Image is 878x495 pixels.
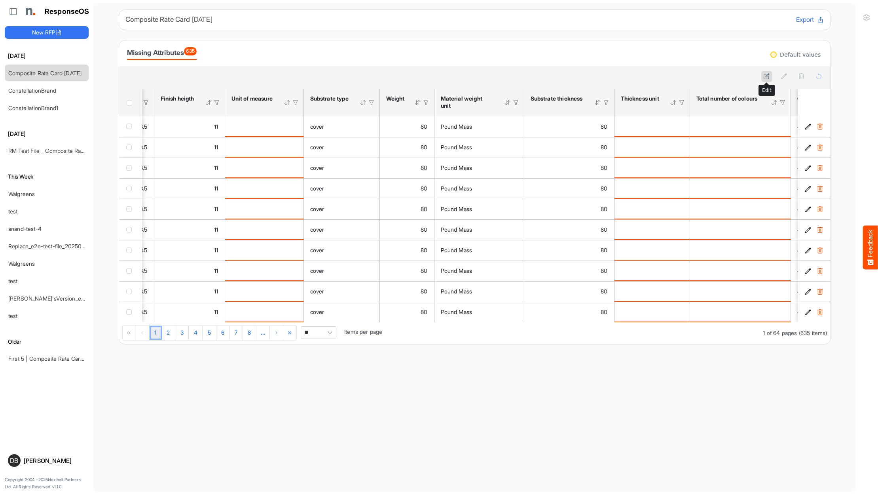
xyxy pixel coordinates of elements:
[8,87,56,94] a: ConstellationBrand
[434,281,524,302] td: Pound Mass is template cell Column Header httpsnorthellcomontologiesmapping-rulesmaterialhasmater...
[8,312,18,319] a: test
[421,185,427,192] span: 80
[140,206,147,212] span: 8.5
[690,116,791,137] td: is template cell Column Header httpsnorthellcomontologiesmapping-rulesfeaturehastotalcolours
[797,185,806,192] span: 4/4
[142,99,150,106] div: Filter Icon
[184,47,196,55] span: 635
[5,51,89,60] h6: [DATE]
[601,247,607,253] span: 80
[797,164,806,171] span: 4/4
[140,267,147,274] span: 8.5
[119,116,142,137] td: checkbox
[804,205,812,213] button: Edit
[119,322,831,344] div: Pager Container
[816,143,824,151] button: Delete
[601,185,607,192] span: 80
[601,206,607,212] span: 80
[798,199,832,219] td: 6e3e9126-5495-48ce-b77d-93402f5897d3 is template cell Column Header
[119,89,142,116] th: Header checkbox
[531,95,584,102] div: Substrate thickness
[601,267,607,274] span: 80
[225,261,304,281] td: is template cell Column Header httpsnorthellcomontologiesmapping-rulesmeasurementhasunitofmeasure
[441,95,494,109] div: Material weight unit
[119,261,142,281] td: checkbox
[36,51,107,59] span: Tell us what you think
[524,240,614,261] td: 80 is template cell Column Header httpsnorthellcomontologiesmapping-rulesmaterialhassubstratemate...
[310,267,324,274] span: cover
[225,137,304,158] td: is template cell Column Header httpsnorthellcomontologiesmapping-rulesmeasurementhasunitofmeasure
[380,158,434,178] td: 80 is template cell Column Header httpsnorthellcomontologiesmapping-rulesmaterialhasmaterialweight
[763,329,797,336] span: 1 of 64 pages
[380,302,434,322] td: 80 is template cell Column Header httpsnorthellcomontologiesmapping-rulesmaterialhasmaterialweight
[58,16,82,36] span: 
[214,288,218,295] span: 11
[304,116,380,137] td: cover is template cell Column Header httpsnorthellcomontologiesmapping-rulesmaterialhassubstratem...
[175,326,189,340] a: Page 3 of 64 Pages
[603,99,610,106] div: Filter Icon
[5,26,89,39] button: New RFP
[270,326,283,340] div: Go to next page
[214,206,218,212] span: 11
[614,240,690,261] td: is template cell Column Header httpsnorthellcomontologiesmapping-rulesmaterialhasmaterialthicknes...
[816,226,824,234] button: Delete
[140,164,147,171] span: 8.5
[421,206,427,212] span: 80
[797,308,806,315] span: 4/4
[434,158,524,178] td: Pound Mass is template cell Column Header httpsnorthellcomontologiesmapping-rulesmaterialhasmater...
[798,178,832,199] td: de3656ee-8a52-49c5-9e33-827aca5b4a24 is template cell Column Header
[225,281,304,302] td: is template cell Column Header httpsnorthellcomontologiesmapping-rulesmeasurementhasunitofmeasure
[441,164,472,171] span: Pound Mass
[434,219,524,240] td: Pound Mass is template cell Column Header httpsnorthellcomontologiesmapping-rulesmaterialhasmater...
[380,116,434,137] td: 80 is template cell Column Header httpsnorthellcomontologiesmapping-rulesmaterialhasmaterialweight
[119,137,142,158] td: checkbox
[8,208,18,215] a: test
[816,205,824,213] button: Delete
[441,144,472,150] span: Pound Mass
[256,326,270,340] a: Go to next pager
[441,247,472,253] span: Pound Mass
[441,185,472,192] span: Pound Mass
[123,326,136,340] div: Go to first page
[512,99,520,106] div: Filter Icon
[380,137,434,158] td: 80 is template cell Column Header httpsnorthellcomontologiesmapping-rulesmaterialhasmaterialweight
[524,302,614,322] td: 80 is template cell Column Header httpsnorthellcomontologiesmapping-rulesmaterialhassubstratemate...
[225,178,304,199] td: is template cell Column Header httpsnorthellcomontologiesmapping-rulesmeasurementhasunitofmeasure
[79,62,107,69] a: Contact us
[140,247,147,253] span: 8.5
[524,281,614,302] td: 80 is template cell Column Header httpsnorthellcomontologiesmapping-rulesmaterialhassubstratemate...
[214,164,218,171] span: 11
[304,302,380,322] td: cover is template cell Column Header httpsnorthellcomontologiesmapping-rulesmaterialhassubstratem...
[214,267,218,274] span: 11
[292,99,299,106] div: Filter Icon
[119,302,142,322] td: checkbox
[797,123,806,130] span: 4/4
[614,137,690,158] td: is template cell Column Header httpsnorthellcomontologiesmapping-rulesmaterialhasmaterialthicknes...
[797,247,806,253] span: 4/4
[804,164,812,172] button: Edit
[225,240,304,261] td: is template cell Column Header httpsnorthellcomontologiesmapping-rulesmeasurementhasunitofmeasure
[213,99,220,106] div: Filter Icon
[804,246,812,254] button: Edit
[441,308,472,315] span: Pound Mass
[214,185,218,192] span: 11
[797,288,806,295] span: 4/4
[140,185,147,192] span: 8.5
[621,95,660,102] div: Thickness unit
[816,123,824,131] button: Delete
[368,99,375,106] div: Filter Icon
[797,95,848,102] div: Color specification
[421,144,427,150] span: 80
[22,4,38,19] img: Northell
[310,185,324,192] span: cover
[304,261,380,281] td: cover is template cell Column Header httpsnorthellcomontologiesmapping-rulesmaterialhassubstratem...
[690,240,791,261] td: is template cell Column Header httpsnorthellcomontologiesmapping-rulesfeaturehastotalcolours
[301,326,336,339] span: Pagerdropdown
[797,144,806,150] span: 4/4
[304,240,380,261] td: cover is template cell Column Header httpsnorthellcomontologiesmapping-rulesmaterialhassubstratem...
[5,476,89,490] p: Copyright 2004 - 2025 Northell Partners Ltd. All Rights Reserved. v 1.1.0
[8,295,157,302] a: [PERSON_NAME]'sVersion_e2e-test-file_20250604_111803
[8,147,119,154] a: RM Test File _ Composite Rate Card [DATE]
[310,247,324,253] span: cover
[119,158,142,178] td: checkbox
